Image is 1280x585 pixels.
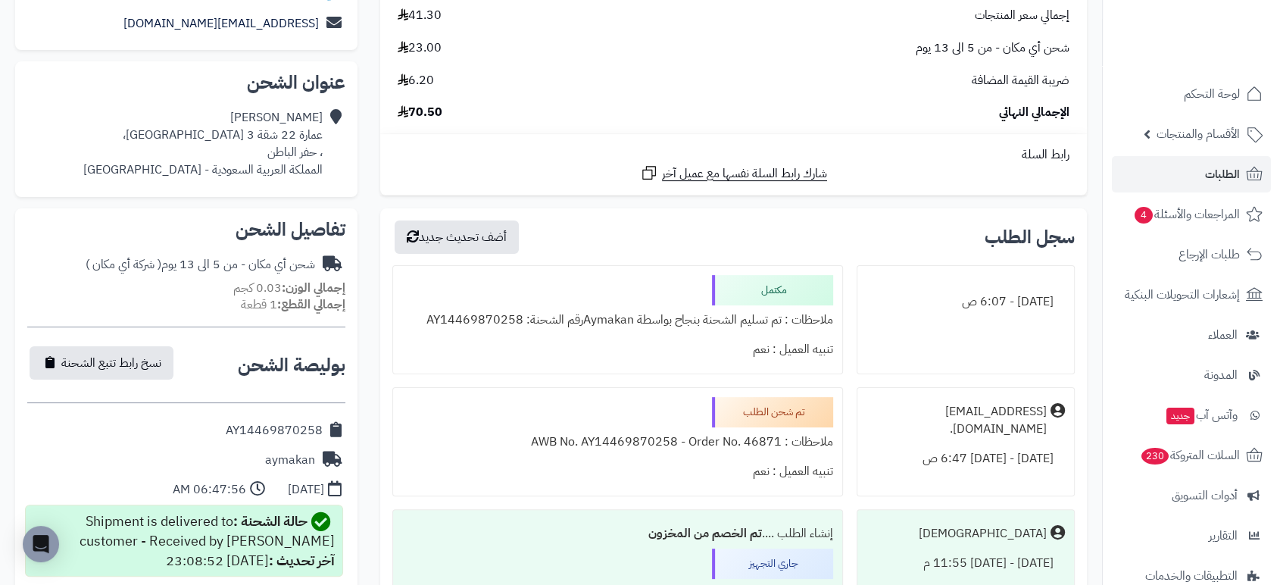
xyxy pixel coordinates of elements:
[648,524,762,543] b: تم الخصم من المخزون
[402,457,833,486] div: تنبيه العميل : نعم
[866,444,1065,474] div: [DATE] - [DATE] 6:47 ص
[398,72,434,89] span: 6.20
[1112,196,1271,233] a: المراجعات والأسئلة4
[1133,204,1240,225] span: المراجعات والأسئلة
[277,296,345,314] strong: إجمالي القطع:
[398,7,442,24] span: 41.30
[1112,397,1271,433] a: وآتس آبجديد
[866,403,1047,438] div: [EMAIL_ADDRESS][DOMAIN_NAME].
[233,279,345,297] small: 0.03 كجم
[386,146,1081,164] div: رابط السلة
[83,109,323,178] div: [PERSON_NAME] عمارة 22 شقة 3 [GEOGRAPHIC_DATA]، ، حفر الباطن المملكة العربية السعودية - [GEOGRAPH...
[61,354,161,372] span: نسخ رابط تتبع الشحنة
[640,164,827,183] a: شارك رابط السلة نفسها مع عميل آخر
[1135,207,1154,224] span: 4
[402,335,833,364] div: تنبيه العميل : نعم
[866,549,1065,578] div: [DATE] - [DATE] 11:55 م
[712,549,833,579] div: جاري التجهيز
[1179,244,1240,265] span: طلبات الإرجاع
[233,511,308,531] strong: حالة الشحنة :
[1112,518,1271,554] a: التقارير
[288,481,324,499] div: [DATE]
[238,356,345,374] h2: بوليصة الشحن
[1141,448,1169,465] span: 230
[1125,284,1240,305] span: إشعارات التحويلات البنكية
[123,14,319,33] a: [EMAIL_ADDRESS][DOMAIN_NAME]
[402,427,833,457] div: ملاحظات : AWB No. AY14469870258 - Order No. 46871
[1165,405,1238,426] span: وآتس آب
[1166,408,1194,424] span: جديد
[1112,437,1271,474] a: السلات المتروكة230
[23,526,59,562] div: Open Intercom Messenger
[241,296,345,314] small: 1 قطعة
[226,422,323,440] div: AY14469870258
[662,165,827,183] span: شارك رابط السلة نفسها مع عميل آخر
[712,275,833,305] div: مكتمل
[712,397,833,427] div: تم شحن الطلب
[999,104,1069,121] span: الإجمالي النهائي
[402,305,833,335] div: ملاحظات : تم تسليم الشحنة بنجاح بواسطة Aymakanرقم الشحنة: AY14469870258
[985,228,1075,246] h3: سجل الطلب
[395,221,519,254] button: أضف تحديث جديد
[1112,477,1271,514] a: أدوات التسويق
[1209,525,1238,546] span: التقارير
[1204,364,1238,386] span: المدونة
[972,72,1069,89] span: ضريبة القيمة المضافة
[1157,124,1240,145] span: الأقسام والمنتجات
[1112,317,1271,353] a: العملاء
[1184,83,1240,105] span: لوحة التحكم
[27,74,345,92] h2: عنوان الشحن
[398,104,442,121] span: 70.50
[398,39,442,57] span: 23.00
[33,511,335,570] div: Shipment is delivered to customer - Received by [PERSON_NAME] [DATE] 23:08:52
[1208,324,1238,346] span: العملاء
[1140,445,1240,466] span: السلات المتروكة
[975,7,1069,24] span: إجمالي سعر المنتجات
[282,279,345,297] strong: إجمالي الوزن:
[173,481,246,499] div: 06:47:56 AM
[1112,277,1271,313] a: إشعارات التحويلات البنكية
[269,550,335,571] strong: آخر تحديث :
[919,525,1047,543] div: [DEMOGRAPHIC_DATA]
[27,221,345,239] h2: تفاصيل الشحن
[866,287,1065,317] div: [DATE] - 6:07 ص
[86,255,161,274] span: ( شركة أي مكان )
[1205,164,1240,185] span: الطلبات
[1177,32,1266,64] img: logo-2.png
[265,452,315,469] div: aymakan
[916,39,1069,57] span: شحن أي مكان - من 5 الى 13 يوم
[86,256,315,274] div: شحن أي مكان - من 5 الى 13 يوم
[1112,236,1271,273] a: طلبات الإرجاع
[1172,485,1238,506] span: أدوات التسويق
[1112,76,1271,112] a: لوحة التحكم
[30,346,173,380] button: نسخ رابط تتبع الشحنة
[1112,156,1271,192] a: الطلبات
[402,519,833,549] div: إنشاء الطلب ....
[1112,357,1271,393] a: المدونة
